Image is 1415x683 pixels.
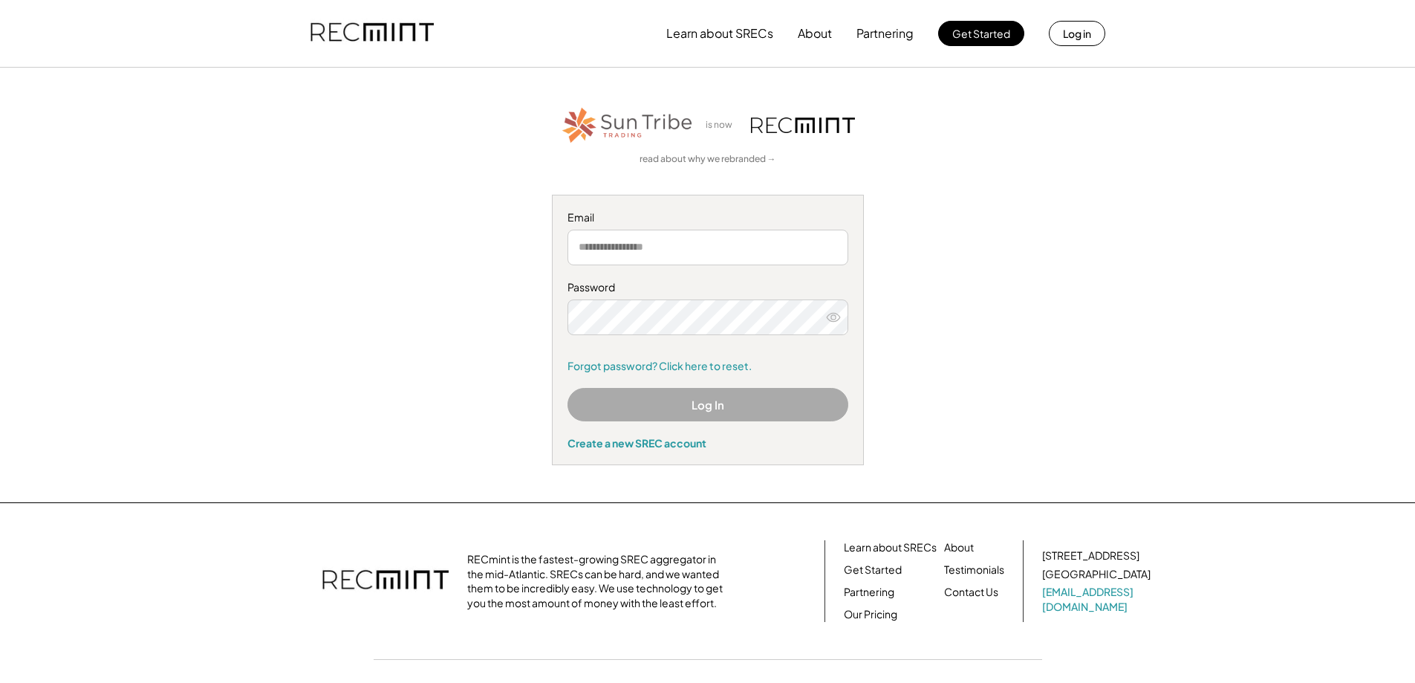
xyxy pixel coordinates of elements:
[1042,567,1151,582] div: [GEOGRAPHIC_DATA]
[856,19,914,48] button: Partnering
[844,540,937,555] a: Learn about SRECs
[467,552,731,610] div: RECmint is the fastest-growing SREC aggregator in the mid-Atlantic. SRECs can be hard, and we wan...
[561,105,695,146] img: STT_Horizontal_Logo%2B-%2BColor.png
[751,117,855,133] img: recmint-logotype%403x.png
[702,119,744,132] div: is now
[1042,585,1154,614] a: [EMAIL_ADDRESS][DOMAIN_NAME]
[666,19,773,48] button: Learn about SRECs
[844,607,897,622] a: Our Pricing
[567,436,848,450] div: Create a new SREC account
[1049,21,1105,46] button: Log in
[844,585,894,600] a: Partnering
[798,19,832,48] button: About
[310,8,434,59] img: recmint-logotype%403x.png
[567,388,848,421] button: Log In
[640,153,776,166] a: read about why we rebranded →
[322,555,449,607] img: recmint-logotype%403x.png
[944,540,974,555] a: About
[944,563,1004,577] a: Testimonials
[1042,548,1139,563] div: [STREET_ADDRESS]
[567,280,848,295] div: Password
[844,563,902,577] a: Get Started
[567,210,848,225] div: Email
[944,585,998,600] a: Contact Us
[567,359,848,374] a: Forgot password? Click here to reset.
[938,21,1024,46] button: Get Started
